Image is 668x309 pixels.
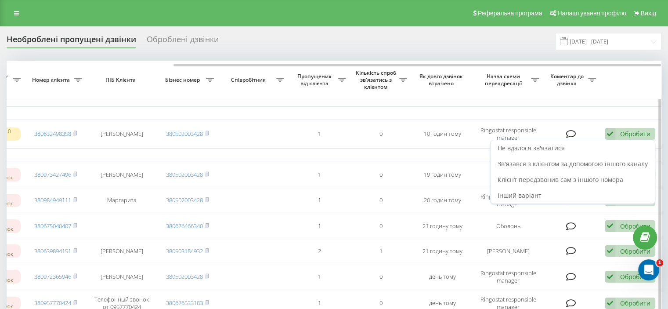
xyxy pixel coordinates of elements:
a: 380639894151 [34,247,71,255]
span: Клієнт передзвонив сам з іншого номера [498,175,623,184]
td: 0 [350,265,412,289]
td: 1 [289,163,350,186]
span: Зв'язався з клієнтом за допомогою іншого каналу [498,160,648,168]
a: 380984949111 [34,196,71,204]
a: 380676466340 [166,222,203,230]
iframe: Intercom live chat [638,259,659,280]
td: 19 годин тому [412,163,473,186]
td: 1 [289,265,350,289]
div: Обробити [620,247,650,255]
a: 380973427496 [34,171,71,178]
a: 380502003428 [166,130,203,138]
span: Назва схеми переадресації [477,73,531,87]
td: 10 годин тому [412,122,473,146]
a: 380676533183 [166,299,203,307]
td: 1 [289,188,350,213]
td: 0 [350,188,412,213]
td: [PERSON_NAME] [87,240,157,263]
td: Ringostat responsible manager [473,265,543,289]
td: [PERSON_NAME] [87,122,157,146]
td: 2 [289,240,350,263]
td: 0 [350,214,412,238]
td: 1 [289,214,350,238]
a: 380957770424 [34,299,71,307]
div: Обробити [620,222,650,230]
a: 380675040407 [34,222,71,230]
span: Співробітник [223,76,276,84]
td: 1 [289,122,350,146]
span: Реферальна програма [478,10,542,17]
td: Оболонь [473,214,543,238]
td: 21 годину тому [412,214,473,238]
span: 1 [656,259,663,266]
span: Коментар до дзвінка [548,73,588,87]
td: [PERSON_NAME] [87,265,157,289]
td: день тому [412,265,473,289]
a: 380632498358 [34,130,71,138]
td: Ringostat responsible manager [473,122,543,146]
div: Обробити [620,130,650,138]
td: 0 [350,163,412,186]
a: 380502003428 [166,171,203,178]
td: 1 [350,240,412,263]
td: 0 [350,122,412,146]
span: Кількість спроб зв'язатись з клієнтом [354,69,399,90]
td: [PERSON_NAME] [87,163,157,186]
a: 380502003428 [166,273,203,280]
a: 380503184932 [166,247,203,255]
span: Вихід [641,10,656,17]
div: Оброблені дзвінки [147,35,219,48]
span: Бізнес номер [161,76,206,84]
span: Інший варіант [498,191,542,200]
span: Як довго дзвінок втрачено [419,73,466,87]
td: [PERSON_NAME] [473,240,543,263]
span: Пропущених від клієнта [293,73,338,87]
td: 21 годину тому [412,240,473,263]
td: Ringostat responsible manager [473,188,543,213]
td: 20 годин тому [412,188,473,213]
td: Маргарита [87,188,157,213]
span: Не вдалося зв'язатися [498,144,565,152]
span: ПІБ Клієнта [94,76,149,84]
span: Номер клієнта [29,76,74,84]
div: Необроблені пропущені дзвінки [7,35,136,48]
div: Обробити [620,299,650,307]
a: 380502003428 [166,196,203,204]
span: Налаштування профілю [557,10,626,17]
div: Обробити [620,273,650,281]
a: 380972365946 [34,273,71,280]
td: Колл центр 1 [473,163,543,186]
